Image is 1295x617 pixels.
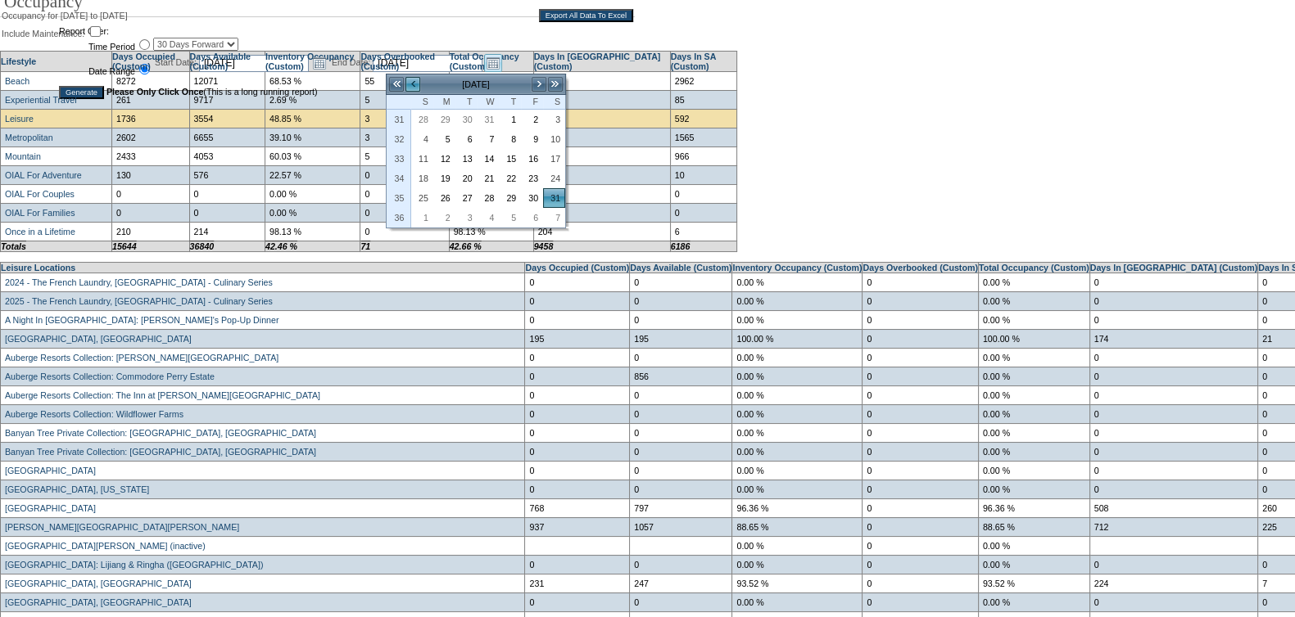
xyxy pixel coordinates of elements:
[5,503,96,513] a: [GEOGRAPHIC_DATA]
[455,149,478,169] td: Tuesday, August 13, 2024
[265,222,360,241] td: 98.13 %
[450,52,519,71] a: Total Occupancy (Custom)
[533,203,670,222] td: 0
[455,129,478,149] td: Tuesday, August 06, 2024
[88,42,135,52] label: Time Period
[1089,423,1257,442] td: 0
[112,222,190,241] td: 210
[112,71,190,90] td: 8272
[547,76,564,92] a: >>
[630,272,732,291] td: 0
[5,541,206,551] a: [GEOGRAPHIC_DATA][PERSON_NAME] (inactive)
[525,385,630,404] td: 0
[5,296,273,306] a: 2025 - The French Laundry, [GEOGRAPHIC_DATA] - Culinary Series
[5,597,192,607] a: [GEOGRAPHIC_DATA], [GEOGRAPHIC_DATA]
[863,517,978,536] td: 0
[456,189,477,207] a: 27
[112,241,190,251] td: 15644
[670,222,736,241] td: 6
[433,149,455,169] td: Monday, August 12, 2024
[732,442,863,461] td: 0.00 %
[433,110,455,129] td: Monday, July 29, 2024
[332,57,370,67] span: End Date:
[478,149,500,169] td: Wednesday, August 14, 2024
[478,129,500,149] td: Wednesday, August 07, 2024
[360,203,449,222] td: 0
[533,146,670,165] td: 1467
[112,146,190,165] td: 2433
[360,52,435,71] a: Days Overbooked (Custom)
[670,241,736,251] td: 6186
[456,150,477,168] a: 13
[434,169,455,187] a: 19
[534,52,661,71] a: Days In [GEOGRAPHIC_DATA] (Custom)
[112,184,190,203] td: 0
[1089,329,1257,348] td: 174
[1089,348,1257,367] td: 0
[1089,385,1257,404] td: 0
[456,130,477,148] a: 6
[533,90,670,109] td: 176
[5,409,183,419] a: Auberge Resorts Collection: Wildflower Farms
[630,404,732,423] td: 0
[478,208,500,227] td: Wednesday, September 04, 2024
[360,184,449,203] td: 0
[5,189,75,199] a: OIAL For Couples
[421,75,531,93] td: [DATE]
[499,129,521,149] td: Thursday, August 08, 2024
[112,52,175,71] a: Days Occupied (Custom)
[112,203,190,222] td: 0
[979,263,1089,272] a: Total Occupancy (Custom)
[543,149,565,169] td: Saturday, August 17, 2024
[630,367,732,385] td: 856
[112,165,190,184] td: 130
[670,165,736,184] td: 10
[978,348,1089,367] td: 0.00 %
[412,130,432,148] a: 4
[412,209,432,227] a: 1
[1089,480,1257,498] td: 0
[670,90,736,109] td: 85
[455,169,478,188] td: Tuesday, August 20, 2024
[478,189,499,207] a: 28
[525,498,630,517] td: 768
[533,71,670,90] td: 5310
[411,169,433,188] td: Sunday, August 18, 2024
[525,423,630,442] td: 0
[360,109,449,128] td: 3
[434,209,455,227] a: 2
[499,208,521,227] td: Thursday, September 05, 2024
[1089,310,1257,329] td: 0
[411,188,433,208] td: Sunday, August 25, 2024
[412,189,432,207] a: 25
[732,423,863,442] td: 0.00 %
[189,128,265,146] td: 6655
[455,110,478,129] td: Tuesday, July 30, 2024
[189,146,265,165] td: 4053
[5,170,82,180] a: OIAL For Adventure
[387,129,411,149] th: 32
[630,310,732,329] td: 0
[863,385,978,404] td: 0
[522,209,542,227] a: 6
[525,348,630,367] td: 0
[543,208,565,227] td: Saturday, September 07, 2024
[525,404,630,423] td: 0
[5,560,263,570] a: [GEOGRAPHIC_DATA]: Lijiang & Ringha ([GEOGRAPHIC_DATA])
[412,110,432,128] a: 28
[5,334,192,344] a: [GEOGRAPHIC_DATA], [GEOGRAPHIC_DATA]
[544,169,564,187] a: 24
[500,209,520,227] a: 5
[189,90,265,109] td: 9717
[863,498,978,517] td: 0
[1089,272,1257,291] td: 0
[360,90,449,109] td: 5
[5,133,53,142] a: Metropolitan
[544,130,564,148] a: 10
[360,165,449,184] td: 0
[5,522,239,532] a: [PERSON_NAME][GEOGRAPHIC_DATA][PERSON_NAME]
[521,188,543,208] td: Friday, August 30, 2024
[525,310,630,329] td: 0
[863,480,978,498] td: 0
[411,129,433,149] td: Sunday, August 04, 2024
